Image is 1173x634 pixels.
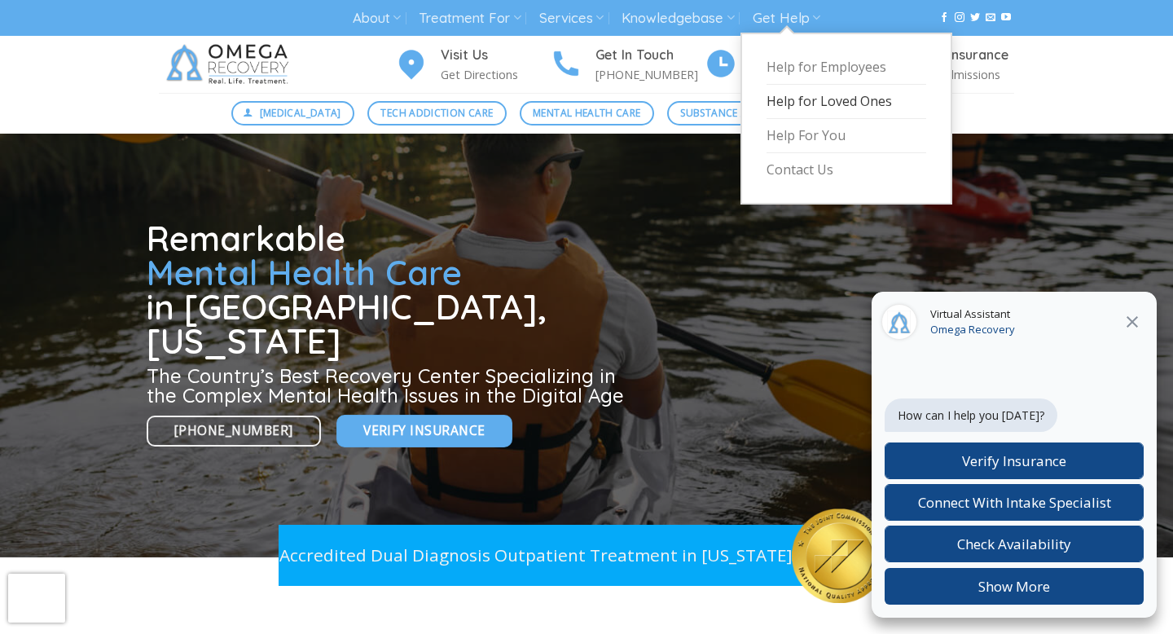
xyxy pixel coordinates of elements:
[970,12,980,24] a: Follow on Twitter
[767,119,926,153] a: Help For You
[595,45,705,66] h4: Get In Touch
[539,3,604,33] a: Services
[441,65,550,84] p: Get Directions
[533,105,640,121] span: Mental Health Care
[520,101,654,125] a: Mental Health Care
[367,101,507,125] a: Tech Addiction Care
[767,85,926,119] a: Help for Loved Ones
[595,65,705,84] p: [PHONE_NUMBER]
[159,36,301,93] img: Omega Recovery
[680,105,799,121] span: Substance Abuse Care
[905,45,1014,66] h4: Verify Insurance
[986,12,995,24] a: Send us an email
[8,574,65,623] iframe: reCAPTCHA
[174,420,293,441] span: [PHONE_NUMBER]
[147,366,630,405] h3: The Country’s Best Recovery Center Specializing in the Complex Mental Health Issues in the Digita...
[550,45,705,85] a: Get In Touch [PHONE_NUMBER]
[905,65,1014,84] p: Begin Admissions
[753,3,820,33] a: Get Help
[363,420,485,441] span: Verify Insurance
[667,101,813,125] a: Substance Abuse Care
[147,251,462,294] span: Mental Health Care
[260,105,341,121] span: [MEDICAL_DATA]
[767,51,926,85] a: Help for Employees
[419,3,521,33] a: Treatment For
[955,12,964,24] a: Follow on Instagram
[147,222,630,359] h1: Remarkable in [GEOGRAPHIC_DATA], [US_STATE]
[441,45,550,66] h4: Visit Us
[767,153,926,187] a: Contact Us
[336,415,512,447] a: Verify Insurance
[353,3,401,33] a: About
[1001,12,1011,24] a: Follow on YouTube
[939,12,949,24] a: Follow on Facebook
[279,542,792,569] p: Accredited Dual Diagnosis Outpatient Treatment in [US_STATE]
[622,3,734,33] a: Knowledgebase
[395,45,550,85] a: Visit Us Get Directions
[231,101,355,125] a: [MEDICAL_DATA]
[380,105,493,121] span: Tech Addiction Care
[147,416,321,447] a: [PHONE_NUMBER]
